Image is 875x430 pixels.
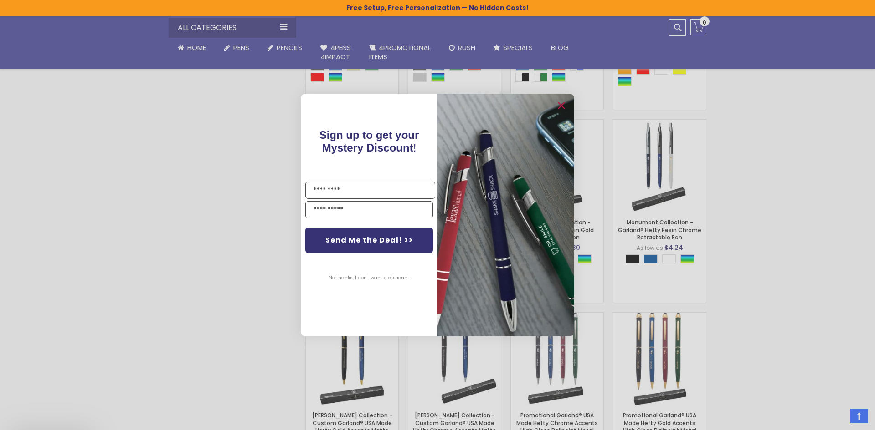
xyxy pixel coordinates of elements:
[554,98,569,113] button: Close dialog
[319,129,419,154] span: !
[437,94,574,336] img: pop-up-image
[319,129,419,154] span: Sign up to get your Mystery Discount
[305,228,433,253] button: Send Me the Deal! >>
[324,267,415,289] button: No thanks, I don't want a discount.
